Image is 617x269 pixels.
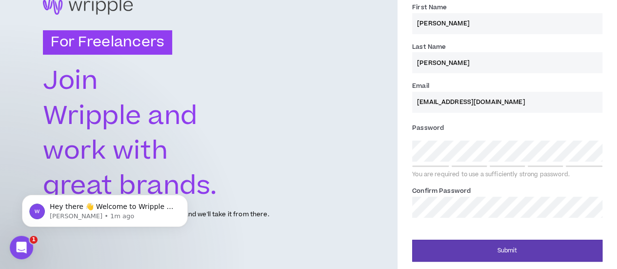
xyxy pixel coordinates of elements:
span: Password [412,124,444,132]
text: work with [43,133,169,169]
input: Enter Email [412,92,602,113]
button: Submit [412,240,602,262]
text: great brands. [43,168,217,204]
h3: For Freelancers [43,30,172,55]
input: Last name [412,52,602,73]
text: Wripple and [43,98,198,134]
div: You are required to use a sufficiently strong password. [412,171,602,179]
span: 1 [30,236,38,244]
label: Email [412,78,429,94]
text: Join [43,63,98,99]
iframe: Intercom live chat [10,236,33,259]
label: Confirm Password [412,183,471,199]
input: First name [412,13,602,34]
label: Last Name [412,39,446,55]
iframe: Intercom notifications message [7,174,202,243]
